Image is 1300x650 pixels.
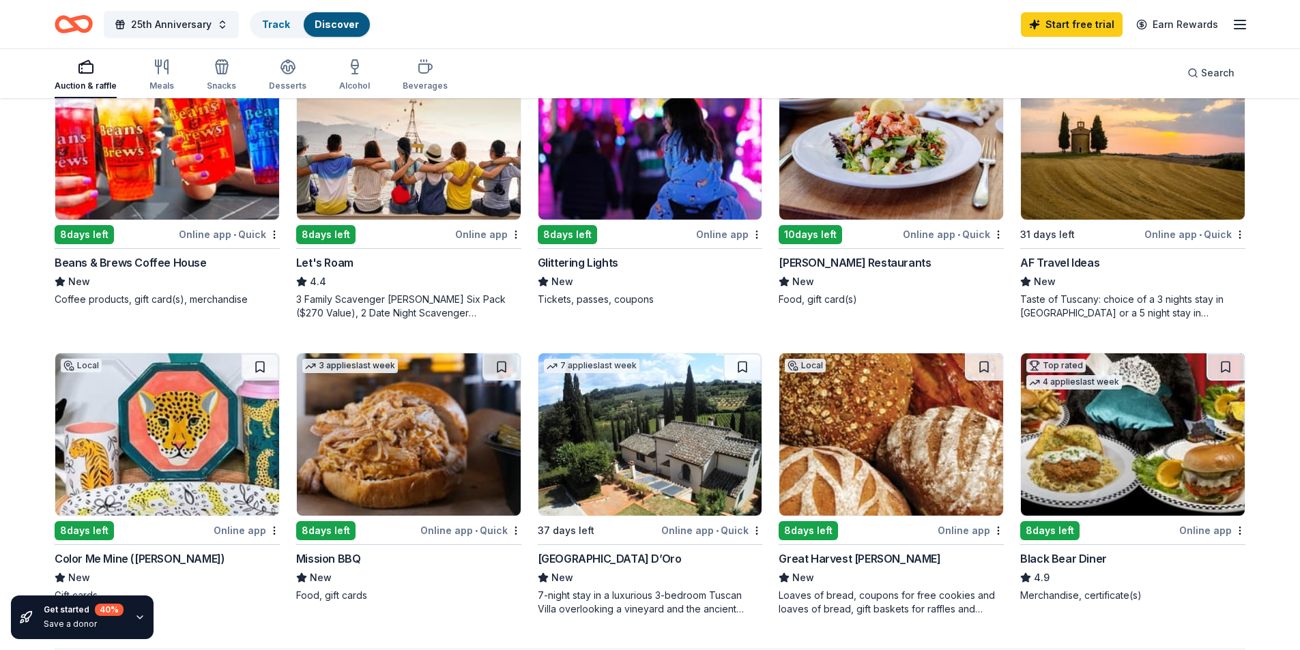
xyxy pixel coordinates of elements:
[1020,57,1245,320] a: Image for AF Travel Ideas14 applieslast week31 days leftOnline app•QuickAF Travel IdeasNewTaste o...
[55,550,225,567] div: Color Me Mine ([PERSON_NAME])
[938,522,1004,539] div: Online app
[538,550,682,567] div: [GEOGRAPHIC_DATA] D’Oro
[957,229,960,240] span: •
[779,353,1004,616] a: Image for Great Harvest HendersonLocal8days leftOnline appGreat Harvest [PERSON_NAME]NewLoaves of...
[1020,550,1107,567] div: Black Bear Diner
[207,80,236,91] div: Snacks
[55,225,114,244] div: 8 days left
[779,550,940,567] div: Great Harvest [PERSON_NAME]
[551,570,573,586] span: New
[55,293,280,306] div: Coffee products, gift card(s), merchandise
[403,53,448,98] button: Beverages
[302,359,398,373] div: 3 applies last week
[779,225,842,244] div: 10 days left
[1020,293,1245,320] div: Taste of Tuscany: choice of a 3 nights stay in [GEOGRAPHIC_DATA] or a 5 night stay in [GEOGRAPHIC...
[310,570,332,586] span: New
[55,57,279,220] img: Image for Beans & Brews Coffee House
[538,254,618,271] div: Glittering Lights
[1034,274,1056,290] span: New
[779,293,1004,306] div: Food, gift card(s)
[1021,57,1245,220] img: Image for AF Travel Ideas
[544,359,639,373] div: 7 applies last week
[1034,570,1050,586] span: 4.9
[233,229,236,240] span: •
[269,53,306,98] button: Desserts
[538,522,594,539] div: 37 days left
[538,57,762,220] img: Image for Glittering Lights
[792,570,814,586] span: New
[661,522,762,539] div: Online app Quick
[1020,226,1075,243] div: 31 days left
[296,293,521,320] div: 3 Family Scavenger [PERSON_NAME] Six Pack ($270 Value), 2 Date Night Scavenger [PERSON_NAME] Two ...
[403,80,448,91] div: Beverages
[779,254,931,271] div: [PERSON_NAME] Restaurants
[785,359,826,372] div: Local
[55,521,114,540] div: 8 days left
[1026,375,1122,389] div: 4 applies last week
[1021,12,1123,37] a: Start free trial
[61,359,102,372] div: Local
[339,53,370,98] button: Alcohol
[716,525,719,536] span: •
[149,80,174,91] div: Meals
[551,274,573,290] span: New
[339,80,370,91] div: Alcohol
[1026,359,1086,372] div: Top rated
[696,226,762,243] div: Online app
[538,353,762,516] img: Image for Villa Sogni D’Oro
[179,226,280,243] div: Online app Quick
[420,522,521,539] div: Online app Quick
[262,18,290,30] a: Track
[1201,65,1234,81] span: Search
[149,53,174,98] button: Meals
[310,274,326,290] span: 4.4
[296,225,356,244] div: 8 days left
[1020,254,1099,271] div: AF Travel Ideas
[779,57,1003,220] img: Image for Cameron Mitchell Restaurants
[297,57,521,220] img: Image for Let's Roam
[1020,353,1245,602] a: Image for Black Bear DinerTop rated4 applieslast week8days leftOnline appBlack Bear Diner4.9Merch...
[475,525,478,536] span: •
[296,589,521,602] div: Food, gift cards
[538,589,763,616] div: 7-night stay in a luxurious 3-bedroom Tuscan Villa overlooking a vineyard and the ancient walled ...
[1144,226,1245,243] div: Online app Quick
[296,550,361,567] div: Mission BBQ
[538,225,597,244] div: 8 days left
[55,353,279,516] img: Image for Color Me Mine (Henderson)
[538,293,763,306] div: Tickets, passes, coupons
[296,353,521,602] a: Image for Mission BBQ3 applieslast week8days leftOnline app•QuickMission BBQNewFood, gift cards
[131,16,212,33] span: 25th Anniversary
[903,226,1004,243] div: Online app Quick
[1020,589,1245,602] div: Merchandise, certificate(s)
[1179,522,1245,539] div: Online app
[779,353,1003,516] img: Image for Great Harvest Henderson
[55,80,117,91] div: Auction & raffle
[792,274,814,290] span: New
[1128,12,1226,37] a: Earn Rewards
[269,80,306,91] div: Desserts
[296,254,353,271] div: Let's Roam
[68,274,90,290] span: New
[296,521,356,540] div: 8 days left
[779,521,838,540] div: 8 days left
[455,226,521,243] div: Online app
[55,8,93,40] a: Home
[207,53,236,98] button: Snacks
[538,57,763,306] a: Image for Glittering LightsLocal8days leftOnline appGlittering LightsNewTickets, passes, coupons
[1021,353,1245,516] img: Image for Black Bear Diner
[1199,229,1202,240] span: •
[214,522,280,539] div: Online app
[104,11,239,38] button: 25th Anniversary
[779,589,1004,616] div: Loaves of bread, coupons for free cookies and loaves of bread, gift baskets for raffles and auctions
[250,11,371,38] button: TrackDiscover
[296,57,521,320] a: Image for Let's Roam3 applieslast week8days leftOnline appLet's Roam4.43 Family Scavenger [PERSON...
[95,604,124,616] div: 40 %
[55,254,207,271] div: Beans & Brews Coffee House
[297,353,521,516] img: Image for Mission BBQ
[44,604,124,616] div: Get started
[68,570,90,586] span: New
[1020,521,1080,540] div: 8 days left
[315,18,359,30] a: Discover
[1176,59,1245,87] button: Search
[44,619,124,630] div: Save a donor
